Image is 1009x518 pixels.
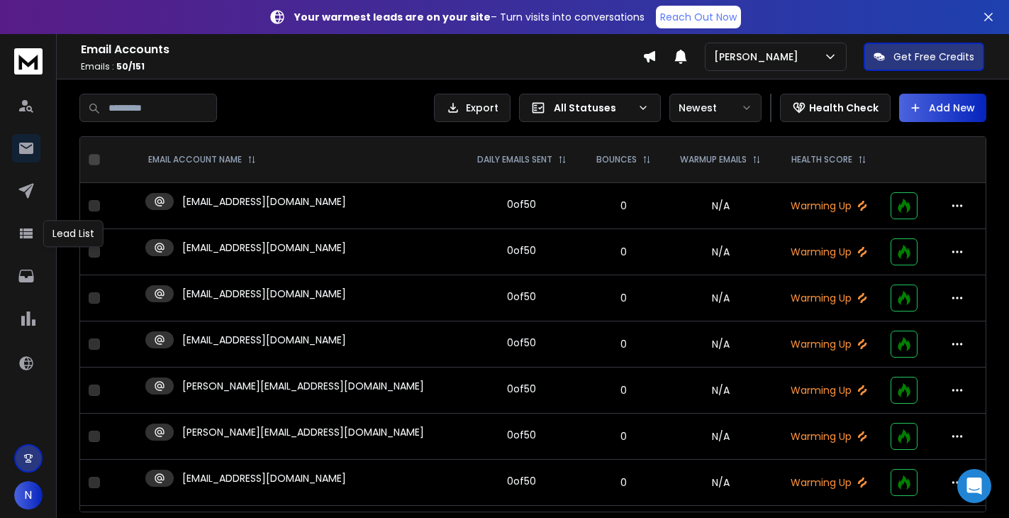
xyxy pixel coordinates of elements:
[591,429,657,443] p: 0
[14,481,43,509] button: N
[669,94,762,122] button: Newest
[507,243,536,258] div: 0 of 50
[785,337,874,351] p: Warming Up
[477,154,552,165] p: DAILY EMAILS SENT
[785,475,874,490] p: Warming Up
[665,414,776,460] td: N/A
[864,43,984,71] button: Get Free Credits
[591,245,657,259] p: 0
[809,101,879,115] p: Health Check
[148,154,256,165] div: EMAIL ACCOUNT NAME
[665,368,776,414] td: N/A
[182,241,346,255] p: [EMAIL_ADDRESS][DOMAIN_NAME]
[785,245,874,259] p: Warming Up
[665,460,776,506] td: N/A
[182,194,346,209] p: [EMAIL_ADDRESS][DOMAIN_NAME]
[591,475,657,490] p: 0
[81,41,642,58] h1: Email Accounts
[434,94,511,122] button: Export
[507,382,536,396] div: 0 of 50
[507,290,536,304] div: 0 of 50
[660,10,737,24] p: Reach Out Now
[591,337,657,351] p: 0
[785,291,874,305] p: Warming Up
[791,154,852,165] p: HEALTH SCORE
[680,154,747,165] p: WARMUP EMAILS
[294,10,645,24] p: – Turn visits into conversations
[899,94,986,122] button: Add New
[893,50,974,64] p: Get Free Credits
[591,291,657,305] p: 0
[182,379,424,393] p: [PERSON_NAME][EMAIL_ADDRESS][DOMAIN_NAME]
[665,275,776,321] td: N/A
[507,474,536,488] div: 0 of 50
[116,60,145,72] span: 50 / 151
[14,48,43,75] img: logo
[665,183,776,229] td: N/A
[596,154,637,165] p: BOUNCES
[785,199,874,213] p: Warming Up
[182,471,346,485] p: [EMAIL_ADDRESS][DOMAIN_NAME]
[957,469,991,503] div: Open Intercom Messenger
[182,287,346,301] p: [EMAIL_ADDRESS][DOMAIN_NAME]
[43,220,104,247] div: Lead List
[656,6,741,28] a: Reach Out Now
[591,383,657,397] p: 0
[714,50,804,64] p: [PERSON_NAME]
[81,61,642,72] p: Emails :
[507,336,536,350] div: 0 of 50
[591,199,657,213] p: 0
[665,321,776,368] td: N/A
[182,425,424,439] p: [PERSON_NAME][EMAIL_ADDRESS][DOMAIN_NAME]
[182,333,346,347] p: [EMAIL_ADDRESS][DOMAIN_NAME]
[507,197,536,211] div: 0 of 50
[665,229,776,275] td: N/A
[507,428,536,442] div: 0 of 50
[554,101,632,115] p: All Statuses
[785,383,874,397] p: Warming Up
[785,429,874,443] p: Warming Up
[780,94,891,122] button: Health Check
[294,10,491,24] strong: Your warmest leads are on your site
